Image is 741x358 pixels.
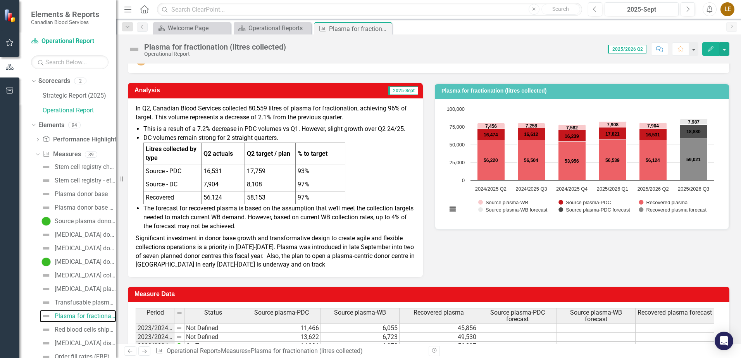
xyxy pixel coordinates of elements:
[143,134,415,204] li: DC volumes remain strong for 2 straight quarters.
[607,122,619,127] text: 7,908
[40,161,116,173] a: Stem cell registry churn
[43,106,116,115] a: Operational Report
[524,132,538,137] text: 16,612
[638,309,712,316] span: Recovered plasma forecast
[443,105,721,221] div: Chart. Highcharts interactive chart.
[450,124,465,130] text: 75,000
[40,310,116,322] a: Plasma for fractionation (litres collected)
[688,119,700,125] text: 7,987
[41,271,51,280] img: Not Defined
[146,309,164,316] span: Period
[41,312,51,321] img: Not Defined
[565,134,579,139] text: 16,239
[400,324,478,333] td: 45,856
[245,165,296,178] td: 17,759
[40,215,116,227] a: Source plasma donor frequency
[55,326,116,333] div: Red blood cells shipped (demand)
[447,106,465,112] text: 100,000
[515,186,547,192] text: 2024/2025 Q3
[605,158,620,163] text: 56,539
[558,309,634,323] span: Source plasma-WB forecast
[637,186,669,192] text: 2025/2026 Q2
[184,324,242,333] td: Not Defined
[184,342,242,351] td: On Target
[31,19,99,25] small: Canadian Blood Services
[491,119,707,124] g: Source plasma-WB forecast, bar series 4 of 6 with 6 bars.
[647,123,659,129] text: 7,904
[558,124,586,130] path: 2024/2025 Q4, 7,582. Source plasma-WB.
[40,324,116,336] a: Red blood cells shipped (demand)
[42,135,119,144] a: Performance Highlights
[55,258,116,265] div: [MEDICAL_DATA] donor frequency
[55,286,116,293] div: [MEDICAL_DATA] platelet collections
[475,186,507,192] text: 2024/2025 Q2
[680,124,708,138] path: 2025/2026 Q3, 18,880. Source plasma-PDC forecast.
[144,191,202,204] td: Recovered
[524,158,538,163] text: 56,504
[55,340,116,347] div: [MEDICAL_DATA] discard rate
[176,343,182,349] img: IjK2lU6JAAAAAElFTkSuQmCC
[143,125,415,134] li: This is a result of a 7.2% decrease in PDC volumes vs Q1. However, slight growth over Q2 24/25.
[42,150,81,159] a: Measures
[321,342,400,351] td: 6,278
[202,178,245,191] td: 7,904
[144,43,286,51] div: Plasma for fractionation (litres collected)
[41,325,51,334] img: Not Defined
[251,347,363,355] div: Plasma for fractionation (litres collected)
[639,200,688,205] button: Show Recovered plasma
[68,122,81,128] div: 94
[242,324,321,333] td: 11,466
[41,257,51,267] img: On Target
[608,45,646,53] span: 2025/2026 Q2
[526,123,537,129] text: 7,258
[144,165,202,178] td: Source - PDC
[146,145,196,162] strong: Litres collected by type
[55,164,116,170] div: Stem cell registry churn
[55,218,116,225] div: Source plasma donor frequency
[55,313,116,320] div: Plasma for fractionation (litres collected)
[552,6,569,12] span: Search
[41,162,51,172] img: Not Defined
[678,186,709,192] text: 2025/2026 Q3
[55,177,116,184] div: Stem cell registry - ethnic diversity
[720,2,734,16] button: LE
[248,23,309,33] div: Operational Reports
[329,24,390,34] div: Plasma for fractionation (litres collected)
[296,178,345,191] td: 97%
[167,347,218,355] a: Operational Report
[556,186,588,192] text: 2024/2025 Q4
[605,2,679,16] button: 2025-Sept
[518,140,545,180] path: 2024/2025 Q3, 56,504. Recovered plasma.
[55,272,116,279] div: [MEDICAL_DATA] collections
[477,109,694,130] g: Source plasma-WB, bar series 1 of 6 with 6 bars.
[55,204,116,211] div: Plasma donor base churn (new, reinstated, lapsed)
[136,324,174,333] td: 2023/2024 Q1
[518,123,545,128] path: 2024/2025 Q3, 7,258. Source plasma-WB.
[599,127,627,139] path: 2025/2026 Q1, 17,821. Source plasma-PDC.
[157,3,582,16] input: Search ClearPoint...
[639,128,667,140] path: 2025/2026 Q2, 16,531. Source plasma-PDC.
[477,123,505,128] path: 2024/2025 Q2, 7,456. Source plasma-WB.
[176,334,182,340] img: 8DAGhfEEPCf229AAAAAElFTkSuQmCC
[414,309,464,316] span: Recovered plasma
[236,23,309,33] a: Operational Reports
[168,23,229,33] div: Welcome Page
[443,105,718,221] svg: Interactive chart
[202,165,245,178] td: 16,531
[40,283,116,295] a: [MEDICAL_DATA] platelet collections
[646,158,660,163] text: 56,124
[254,309,309,316] span: Source plasma-PDC
[462,177,465,183] text: 0
[477,109,694,142] g: Source plasma-PDC, bar series 2 of 6 with 6 bars.
[518,128,545,140] path: 2024/2025 Q3, 16,612. Source plasma-PDC.
[491,138,707,180] g: Recovered plasma forecast, bar series 6 of 6 with 6 bars.
[41,298,51,307] img: Not Defined
[136,333,174,342] td: 2023/2024 Q2
[491,124,707,138] g: Source plasma-PDC forecast, bar series 5 of 6 with 6 bars.
[136,342,174,351] td: 2023/2024 Q3
[128,43,140,55] img: Not Defined
[55,231,116,238] div: [MEDICAL_DATA] donor base (active donors)
[478,200,529,205] button: Show Source plasma-WB
[55,299,116,306] div: Transfusable plasma collections (litres)
[478,207,548,213] button: Show Source plasma-WB forecast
